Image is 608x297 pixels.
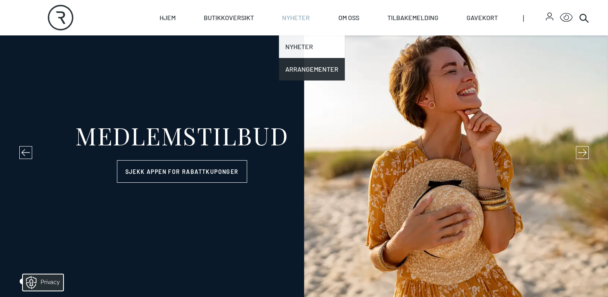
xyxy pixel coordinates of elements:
[8,272,74,293] iframe: Manage Preferences
[279,35,345,58] a: Nyheter
[75,123,289,147] div: MEDLEMSTILBUD
[279,58,345,80] a: Arrangementer
[117,160,247,183] a: Sjekk appen for rabattkuponger
[560,11,573,24] button: Open Accessibility Menu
